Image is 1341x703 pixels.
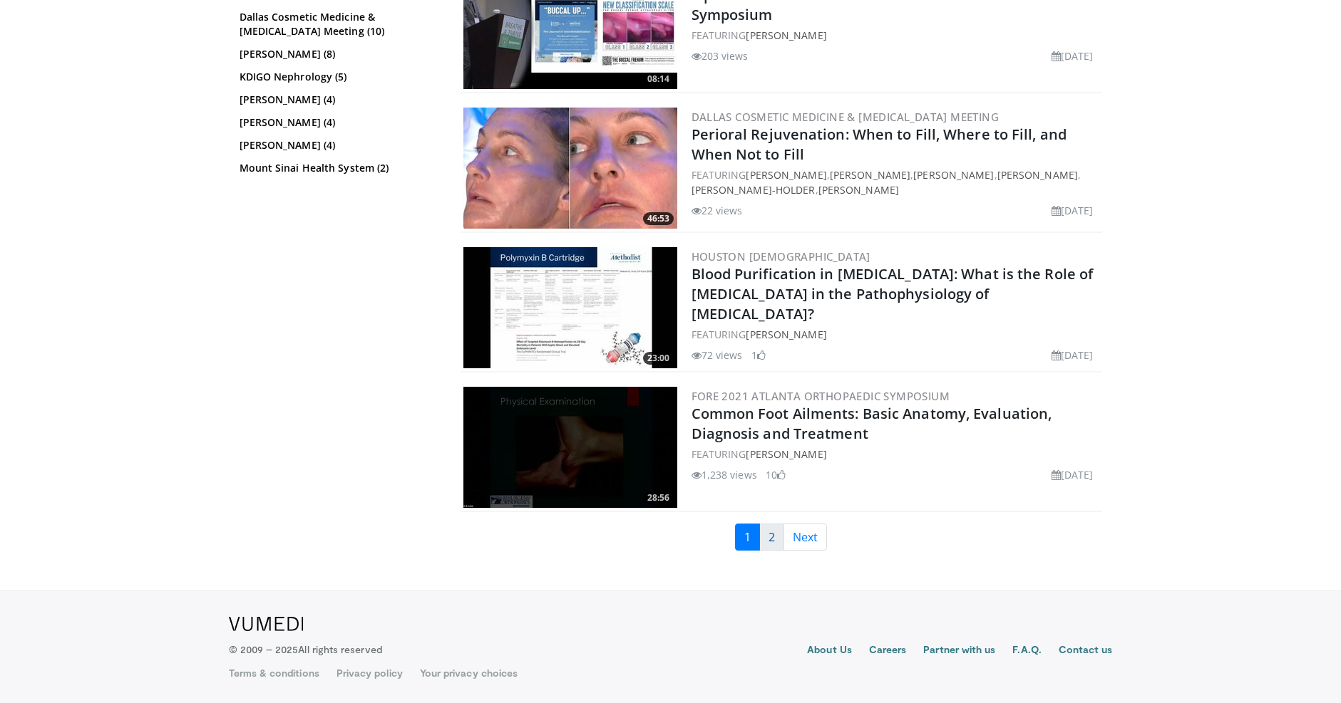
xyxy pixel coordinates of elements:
span: 28:56 [643,491,674,504]
span: All rights reserved [298,643,381,655]
li: 22 views [692,203,743,218]
a: Your privacy choices [420,666,518,680]
img: fe94fa32-2903-44ef-a558-244d807575a1.300x170_q85_crop-smart_upscale.jpg [463,247,677,368]
li: 203 views [692,48,749,63]
a: Blood Purification in [MEDICAL_DATA]: What is the Role of [MEDICAL_DATA] in the Pathophysiology o... [692,264,1094,323]
a: Mount Sinai Health System (2) [240,161,436,175]
div: FEATURING [692,28,1099,43]
a: Terms & conditions [229,666,319,680]
span: 08:14 [643,73,674,85]
a: About Us [807,642,852,660]
li: [DATE] [1052,203,1094,218]
a: Privacy policy [336,666,403,680]
a: 28:56 [463,387,677,508]
a: FORE 2021 Atlanta Orthopaedic Symposium [692,389,950,403]
a: [PERSON_NAME] (4) [240,115,436,130]
div: FEATURING [692,327,1099,342]
a: Dallas Cosmetic Medicine & [MEDICAL_DATA] Meeting (10) [240,10,436,38]
img: 7e896eda-0cef-4190-b29e-c5375ddd2584.300x170_q85_crop-smart_upscale.jpg [463,108,677,229]
a: KDIGO Nephrology (5) [240,70,436,84]
p: © 2009 – 2025 [229,642,382,657]
a: Common Foot Ailments: Basic Anatomy, Evaluation, Diagnosis and Treatment [692,404,1052,443]
a: [PERSON_NAME] (4) [240,138,436,152]
a: [PERSON_NAME] (4) [240,93,436,107]
li: [DATE] [1052,348,1094,363]
a: Contact us [1059,642,1113,660]
a: [PERSON_NAME] [746,28,826,42]
div: FEATURING [692,447,1099,462]
li: 1,238 views [692,467,757,482]
li: [DATE] [1052,48,1094,63]
nav: Search results pages [461,524,1102,551]
a: Next [783,524,827,551]
a: [PERSON_NAME] [746,328,826,341]
a: 23:00 [463,247,677,368]
a: Dallas Cosmetic Medicine & [MEDICAL_DATA] Meeting [692,110,1000,124]
img: ad4c1045-1a10-4373-90ae-6c07ff0eb8fa.300x170_q85_crop-smart_upscale.jpg [463,387,677,508]
span: 46:53 [643,212,674,225]
a: Partner with us [923,642,995,660]
a: [PERSON_NAME] [746,168,826,182]
a: Careers [869,642,907,660]
li: 1 [751,348,766,363]
a: [PERSON_NAME] [818,183,899,197]
span: 23:00 [643,352,674,365]
a: Perioral Rejuvenation: When to Fill, Where to Fill, and When Not to Fill [692,125,1067,164]
a: [PERSON_NAME] [746,447,826,461]
a: [PERSON_NAME] [997,168,1078,182]
a: [PERSON_NAME] (8) [240,47,436,61]
img: VuMedi Logo [229,617,304,631]
a: [PERSON_NAME] [913,168,994,182]
li: [DATE] [1052,467,1094,482]
li: 10 [766,467,786,482]
a: 1 [735,524,760,551]
li: 72 views [692,348,743,363]
a: 46:53 [463,108,677,229]
a: [PERSON_NAME] [830,168,910,182]
a: 2 [759,524,784,551]
a: [PERSON_NAME]-Holder [692,183,816,197]
a: Houston [DEMOGRAPHIC_DATA] [692,249,870,264]
div: FEATURING , , , , , [692,167,1099,197]
a: F.A.Q. [1012,642,1041,660]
